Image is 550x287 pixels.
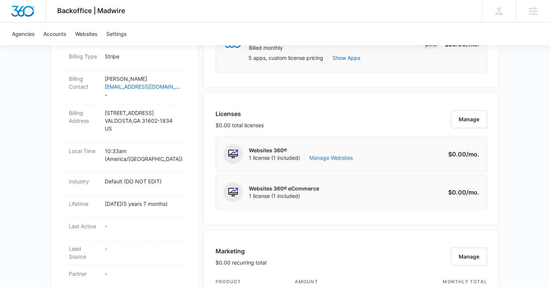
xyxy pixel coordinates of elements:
[105,270,180,278] p: -
[105,75,180,100] dd: -
[69,109,99,125] dt: Billing Address
[71,22,102,45] a: Websites
[63,195,186,218] div: Lifetime[DATE](5 years 7 months)
[69,75,99,91] dt: Billing Contact
[451,248,487,266] button: Manage
[466,150,479,158] span: /mo.
[63,173,186,195] div: IndustryDefault (DO NOT EDIT)
[216,121,264,129] p: $0.00 total licenses
[105,75,180,83] p: [PERSON_NAME]
[69,200,99,208] dt: Lifetime
[69,270,99,278] dt: Partner
[248,54,323,62] p: 5 apps, custom license pricing
[249,154,353,162] span: 1 license (1 included)
[105,177,180,185] p: Default (DO NOT EDIT)
[63,70,186,104] div: Billing Contact[PERSON_NAME][EMAIL_ADDRESS][DOMAIN_NAME]-
[105,52,180,60] p: Stripe
[249,185,319,192] p: Websites 360® eCommerce
[57,7,125,15] span: Backoffice | Madwire
[249,147,353,154] p: Websites 360®
[63,143,186,173] div: Local Time10:33am (America/[GEOGRAPHIC_DATA])
[216,259,266,266] p: $0.00 recurring total
[105,109,180,132] p: [STREET_ADDRESS] VALDOSTA , GA 31602-1834 US
[309,154,353,162] a: Manage Websites
[63,218,186,240] div: Last Active-
[444,150,479,159] p: $0.00
[105,200,180,208] p: [DATE] ( 5 years 7 months )
[102,22,131,45] a: Settings
[105,245,180,253] p: -
[63,48,186,70] div: Billing TypeStripe
[69,147,99,155] dt: Local Time
[216,247,266,256] h3: Marketing
[69,245,99,260] dt: Lead Source
[63,104,186,143] div: Billing Address[STREET_ADDRESS]VALDOSTA,GA 31602-1834US
[451,110,487,128] button: Manage
[105,222,180,230] p: -
[333,54,360,62] button: Show Apps
[216,109,264,118] h3: Licenses
[105,83,180,91] a: [EMAIL_ADDRESS][DOMAIN_NAME]
[444,188,479,197] p: $0.00
[69,222,99,230] dt: Last Active
[249,44,304,52] p: Billed monthly
[63,240,186,265] div: Lead Source-
[7,22,39,45] a: Agencies
[249,192,319,200] span: 1 license (1 included)
[466,189,479,196] span: /mo.
[105,147,180,163] p: 10:33am ( America/[GEOGRAPHIC_DATA] )
[69,52,99,60] dt: Billing Type
[69,177,99,185] dt: Industry
[39,22,71,45] a: Accounts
